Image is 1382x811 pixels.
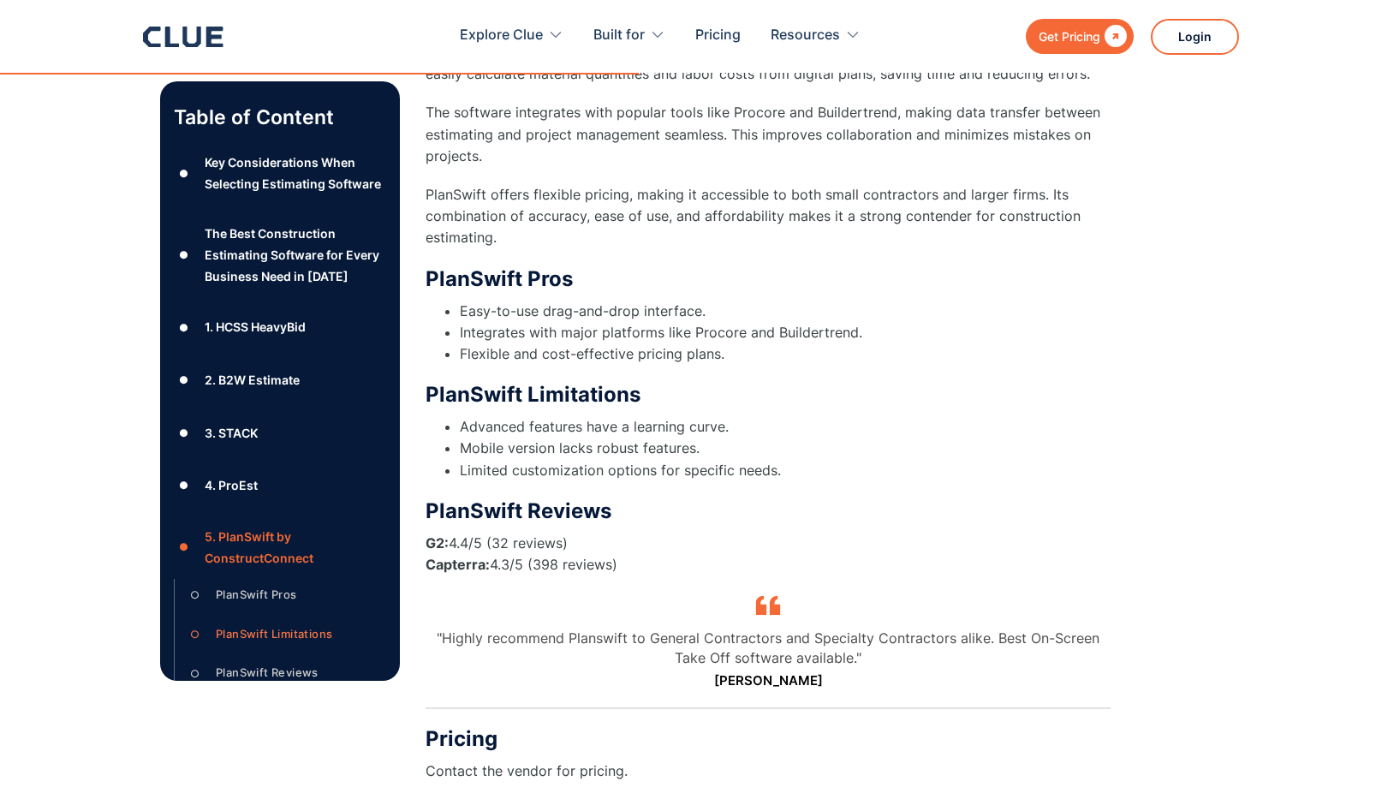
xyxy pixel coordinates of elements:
[205,152,386,194] div: Key Considerations When Selecting Estimating Software
[174,152,386,194] a: ●Key Considerations When Selecting Estimating Software
[174,367,386,393] a: ●2. B2W Estimate
[174,473,386,498] a: ●4. ProEst
[185,582,206,608] div: ○
[426,498,1111,524] h3: PlanSwift Reviews
[205,369,300,391] div: 2. B2W Estimate
[174,473,194,498] div: ●
[460,301,1111,322] li: Easy-to-use drag-and-drop interface.
[593,9,665,63] div: Built for
[460,9,563,63] div: Explore Clue
[205,223,386,288] div: The Best Construction Estimating Software for Every Business Need in [DATE]
[174,420,386,445] a: ●3. STACK
[426,266,1111,292] h3: PlanSwift Pros
[185,660,386,686] a: ○PlanSwift Reviews
[771,9,840,63] div: Resources
[174,367,194,393] div: ●
[460,343,1111,365] li: Flexible and cost-effective pricing plans.
[185,622,386,647] a: ○PlanSwift Limitations
[174,314,194,340] div: ●
[205,526,386,569] div: 5. PlanSwift by ConstructConnect
[185,660,206,686] div: ○
[174,314,386,340] a: ●1. HCSS HeavyBid
[460,438,1111,459] li: Mobile version lacks robust features.
[460,322,1111,343] li: Integrates with major platforms like Procore and Buildertrend.
[174,104,386,131] p: Table of Content
[1100,26,1127,47] div: 
[185,622,206,647] div: ○
[426,671,1111,690] p: [PERSON_NAME]
[460,460,1111,481] li: Limited customization options for specific needs.
[174,242,194,268] div: ●
[426,726,1111,752] h3: Pricing
[426,760,1111,782] p: Contact the vendor for pricing.
[426,534,449,552] strong: G2:
[1039,26,1100,47] div: Get Pricing
[426,102,1111,167] p: The software integrates with popular tools like Procore and Buildertrend, making data transfer be...
[216,584,297,605] div: PlanSwift Pros
[174,534,194,560] div: ●
[426,382,1111,408] h3: PlanSwift Limitations
[205,316,306,337] div: 1. HCSS HeavyBid
[216,662,319,683] div: PlanSwift Reviews
[426,533,1111,575] p: 4.4/5 (32 reviews) 4.3/5 (398 reviews)
[426,629,1111,709] blockquote: "Highly recommend Planswift to General Contractors and Specialty Contractors alike. Best On-Scree...
[174,526,386,569] a: ●5. PlanSwift by ConstructConnect
[185,582,386,608] a: ○PlanSwift Pros
[771,9,861,63] div: Resources
[593,9,645,63] div: Built for
[1151,19,1239,55] a: Login
[174,161,194,187] div: ●
[205,474,258,496] div: 4. ProEst
[426,556,490,573] strong: Capterra:
[174,420,194,445] div: ●
[695,9,741,63] a: Pricing
[460,9,543,63] div: Explore Clue
[174,223,386,288] a: ●The Best Construction Estimating Software for Every Business Need in [DATE]
[1026,19,1134,54] a: Get Pricing
[460,416,1111,438] li: Advanced features have a learning curve.
[216,623,332,645] div: PlanSwift Limitations
[205,422,258,444] div: 3. STACK
[426,184,1111,249] p: PlanSwift offers flexible pricing, making it accessible to both small contractors and larger firm...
